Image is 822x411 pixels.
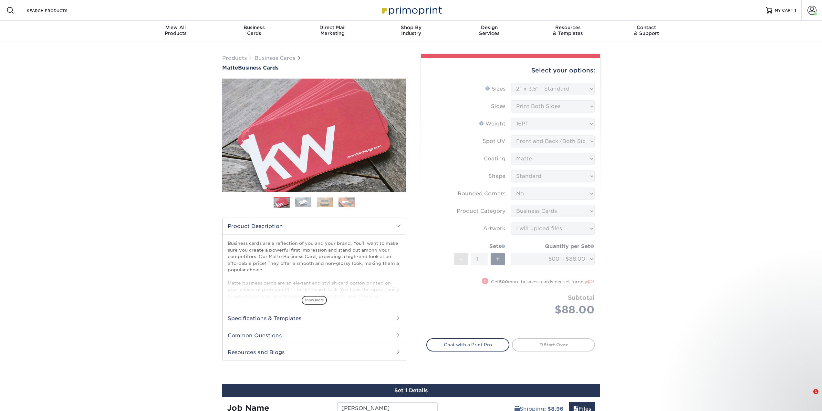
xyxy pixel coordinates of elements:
[274,195,290,211] img: Business Cards 01
[607,21,686,41] a: Contact& Support
[379,3,443,17] img: Primoprint
[372,25,450,30] span: Shop By
[222,43,406,227] img: Matte 01
[607,25,686,36] div: & Support
[222,55,247,61] a: Products
[775,8,793,13] span: MY CART
[795,8,796,13] span: 1
[450,25,529,30] span: Design
[529,25,607,36] div: & Templates
[26,6,89,14] input: SEARCH PRODUCTS.....
[813,389,818,394] span: 1
[512,338,595,351] a: Start Over
[215,25,293,36] div: Cards
[426,58,595,83] div: Select your options:
[450,25,529,36] div: Services
[222,65,406,71] a: MatteBusiness Cards
[223,310,406,327] h2: Specifications & Templates
[800,389,816,405] iframe: Intercom live chat
[293,21,372,41] a: Direct MailMarketing
[372,25,450,36] div: Industry
[215,25,293,30] span: Business
[338,197,355,207] img: Business Cards 04
[137,21,215,41] a: View AllProducts
[372,21,450,41] a: Shop ByIndustry
[426,338,509,351] a: Chat with a Print Pro
[137,25,215,30] span: View All
[137,25,215,36] div: Products
[293,25,372,36] div: Marketing
[222,384,600,397] div: Set 1 Details
[450,21,529,41] a: DesignServices
[223,218,406,234] h2: Product Description
[607,25,686,30] span: Contact
[302,296,327,305] span: show more
[223,344,406,361] h2: Resources and Blogs
[255,55,295,61] a: Business Cards
[529,25,607,30] span: Resources
[215,21,293,41] a: BusinessCards
[317,197,333,207] img: Business Cards 03
[293,25,372,30] span: Direct Mail
[223,327,406,344] h2: Common Questions
[529,21,607,41] a: Resources& Templates
[295,197,311,207] img: Business Cards 02
[222,65,406,71] h1: Business Cards
[228,240,401,332] p: Business cards are a reflection of you and your brand. You'll want to make sure you create a powe...
[222,65,238,71] span: Matte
